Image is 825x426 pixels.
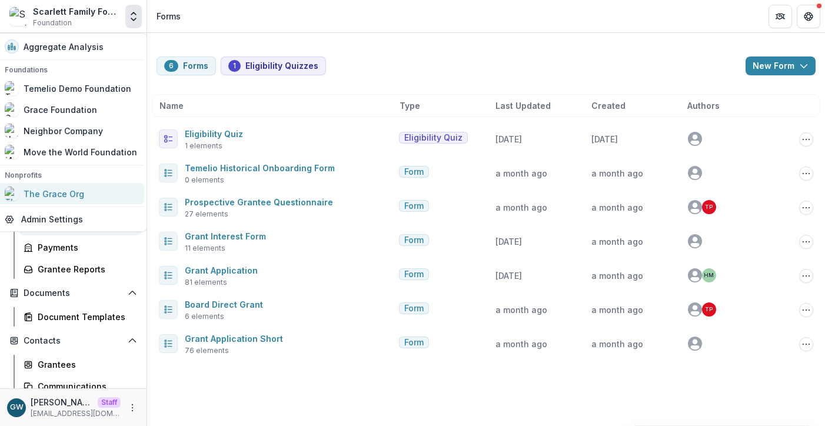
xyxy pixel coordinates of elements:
span: 27 elements [185,209,228,219]
div: Grantees [38,358,132,371]
span: Form [404,269,424,279]
svg: avatar [688,200,702,214]
span: a month ago [495,305,547,315]
div: Haley Miller [704,272,714,278]
a: Payments [19,238,142,257]
a: Grantees [19,355,142,374]
span: a month ago [495,202,547,212]
span: 11 elements [185,243,225,254]
span: Foundation [33,18,72,28]
span: 0 elements [185,175,224,185]
a: Eligibility Quiz [185,129,243,139]
button: New Form [746,56,816,75]
a: Grant Application Short [185,334,283,344]
span: a month ago [591,237,643,247]
span: Documents [24,288,123,298]
div: Tom Parrish [705,204,713,210]
span: Eligibility Quiz [404,133,463,143]
div: Communications [38,380,132,392]
svg: avatar [688,132,702,146]
span: Type [400,99,420,112]
span: Last Updated [495,99,551,112]
span: [DATE] [495,271,522,281]
span: 76 elements [185,345,229,356]
button: Options [799,303,813,317]
div: Tom Parrish [705,307,713,312]
span: [DATE] [591,134,618,144]
span: a month ago [591,202,643,212]
button: Open entity switcher [125,5,142,28]
span: a month ago [495,339,547,349]
div: Document Templates [38,311,132,323]
a: Prospective Grantee Questionnaire [185,197,333,207]
button: Options [799,337,813,351]
span: Authors [687,99,720,112]
button: Options [799,235,813,249]
a: Temelio Historical Onboarding Form [185,163,335,173]
button: Options [799,132,813,147]
a: Document Templates [19,307,142,327]
a: Communications [19,377,142,396]
button: Eligibility Quizzes [221,56,326,75]
span: 6 elements [185,311,224,322]
a: Board Direct Grant [185,299,263,309]
div: Payments [38,241,132,254]
span: Name [159,99,184,112]
span: [DATE] [495,237,522,247]
span: 6 [169,62,174,70]
svg: avatar [688,234,702,248]
div: Scarlett Family Foundation [33,5,121,18]
span: Form [404,201,424,211]
button: Options [799,167,813,181]
p: [EMAIL_ADDRESS][DOMAIN_NAME] [31,408,121,419]
span: Created [591,99,626,112]
span: Form [404,235,424,245]
div: Grace Willig [10,404,24,411]
span: a month ago [591,168,643,178]
button: Open Contacts [5,331,142,350]
span: a month ago [495,168,547,178]
span: a month ago [591,305,643,315]
button: More [125,401,139,415]
a: Grant Application [185,265,258,275]
a: Grant Interest Form [185,231,266,241]
div: Grantee Reports [38,263,132,275]
svg: avatar [688,302,702,317]
span: Form [404,304,424,314]
button: Options [799,269,813,283]
span: 1 [233,62,236,70]
button: Forms [157,56,216,75]
button: Options [799,201,813,215]
button: Open Documents [5,284,142,302]
svg: avatar [688,268,702,282]
svg: avatar [688,166,702,180]
span: a month ago [591,339,643,349]
div: Forms [157,10,181,22]
span: Form [404,338,424,348]
a: Grantee Reports [19,259,142,279]
svg: avatar [688,337,702,351]
nav: breadcrumb [152,8,185,25]
p: [PERSON_NAME] [31,396,93,408]
button: Get Help [797,5,820,28]
p: Staff [98,397,121,408]
span: Form [404,167,424,177]
span: [DATE] [495,134,522,144]
span: 1 elements [185,141,222,151]
span: a month ago [591,271,643,281]
img: Scarlett Family Foundation [9,7,28,26]
button: Partners [769,5,792,28]
span: 81 elements [185,277,227,288]
span: Contacts [24,336,123,346]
